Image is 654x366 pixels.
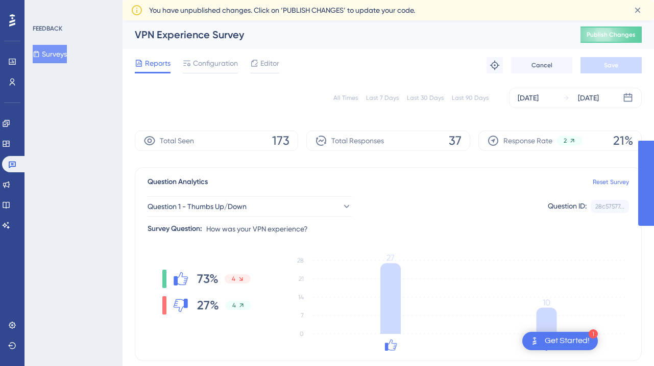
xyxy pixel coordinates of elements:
[580,57,642,73] button: Save
[449,133,462,149] span: 37
[149,4,415,16] span: You have unpublished changes. Click on ‘PUBLISH CHANGES’ to update your code.
[511,57,572,73] button: Cancel
[148,200,247,213] span: Question 1 - Thumbs Up/Down
[300,330,304,337] tspan: 0
[148,176,208,188] span: Question Analytics
[260,57,279,69] span: Editor
[33,24,62,33] div: FEEDBACK
[531,61,552,69] span: Cancel
[522,332,598,350] div: Open Get Started! checklist, remaining modules: 1
[193,57,238,69] span: Configuration
[595,202,624,211] div: 28c57577...
[232,275,235,283] span: 4
[366,94,399,102] div: Last 7 Days
[206,223,308,235] span: How was your VPN experience?
[386,253,395,263] tspan: 27
[452,94,489,102] div: Last 90 Days
[148,196,352,217] button: Question 1 - Thumbs Up/Down
[545,335,590,347] div: Get Started!
[587,31,636,39] span: Publish Changes
[407,94,444,102] div: Last 30 Days
[589,329,598,338] div: 1
[564,137,567,145] span: 2
[548,200,587,213] div: Question ID:
[611,326,642,356] iframe: UserGuiding AI Assistant Launcher
[331,135,384,147] span: Total Responses
[135,28,555,42] div: VPN Experience Survey
[148,223,202,235] div: Survey Question:
[272,133,289,149] span: 173
[160,135,194,147] span: Total Seen
[604,61,618,69] span: Save
[518,92,539,104] div: [DATE]
[297,257,304,264] tspan: 28
[543,298,550,307] tspan: 10
[503,135,552,147] span: Response Rate
[580,27,642,43] button: Publish Changes
[197,271,219,287] span: 73%
[33,45,67,63] button: Surveys
[299,275,304,282] tspan: 21
[578,92,599,104] div: [DATE]
[613,133,633,149] span: 21%
[298,294,304,301] tspan: 14
[197,297,219,313] span: 27%
[528,335,541,347] img: launcher-image-alternative-text
[593,178,629,186] a: Reset Survey
[145,57,171,69] span: Reports
[232,301,236,309] span: 4
[301,312,304,319] tspan: 7
[333,94,358,102] div: All Times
